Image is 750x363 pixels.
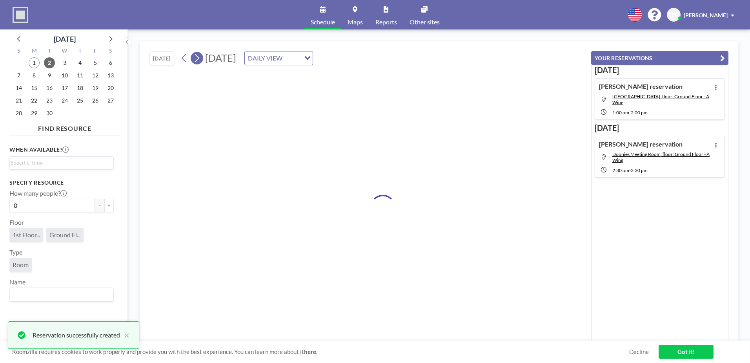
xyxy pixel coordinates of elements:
input: Search for option [11,290,109,300]
div: F [87,46,103,57]
span: Doonies Meeting Room, floor: Ground Floor - A Wing [612,151,710,163]
span: Maps [348,19,363,25]
label: How many people? [9,189,67,197]
span: Friday, September 26, 2025 [90,95,101,106]
span: [PERSON_NAME] [684,12,728,18]
button: YOUR RESERVATIONS [591,51,728,65]
span: Room [13,261,29,269]
h3: [DATE] [595,65,725,75]
span: Thursday, September 18, 2025 [75,82,86,93]
span: Wednesday, September 24, 2025 [59,95,70,106]
h3: [DATE] [595,123,725,133]
span: Tuesday, September 16, 2025 [44,82,55,93]
span: Tuesday, September 9, 2025 [44,70,55,81]
span: Monday, September 8, 2025 [29,70,40,81]
span: Monday, September 29, 2025 [29,108,40,119]
div: T [42,46,57,57]
span: Wednesday, September 3, 2025 [59,57,70,68]
span: Saturday, September 6, 2025 [105,57,116,68]
div: Search for option [245,51,313,65]
span: Tuesday, September 30, 2025 [44,108,55,119]
span: DAILY VIEW [246,53,284,63]
div: M [27,46,42,57]
span: Saturday, September 13, 2025 [105,70,116,81]
input: Search for option [11,158,109,167]
img: organization-logo [13,7,28,23]
span: Friday, September 19, 2025 [90,82,101,93]
button: - [95,199,104,212]
h4: FIND RESOURCE [9,121,120,132]
div: S [103,46,118,57]
span: Sunday, September 7, 2025 [13,70,24,81]
div: [DATE] [54,33,76,44]
span: Tuesday, September 2, 2025 [44,57,55,68]
span: [DATE] [205,52,236,64]
div: Search for option [10,288,113,301]
span: Tuesday, September 23, 2025 [44,95,55,106]
span: Loirston Meeting Room, floor: Ground Floor - A Wing [612,93,709,105]
a: here. [304,348,317,355]
span: - [629,167,631,173]
h4: [PERSON_NAME] reservation [599,140,683,148]
span: SI [672,11,676,18]
button: close [120,330,129,340]
span: Monday, September 22, 2025 [29,95,40,106]
span: Friday, September 12, 2025 [90,70,101,81]
span: Reports [375,19,397,25]
label: Floor [9,218,24,226]
span: Saturday, September 20, 2025 [105,82,116,93]
span: Wednesday, September 17, 2025 [59,82,70,93]
a: Got it! [659,345,714,359]
div: T [72,46,87,57]
span: Sunday, September 28, 2025 [13,108,24,119]
input: Search for option [285,53,300,63]
span: Other sites [410,19,440,25]
span: 1:00 PM [612,110,629,115]
span: 3:30 PM [631,167,648,173]
div: Search for option [10,157,113,169]
span: Sunday, September 21, 2025 [13,95,24,106]
span: Friday, September 5, 2025 [90,57,101,68]
a: Decline [629,348,649,356]
span: Monday, September 1, 2025 [29,57,40,68]
span: 2:00 PM [631,110,648,115]
label: Name [9,278,25,286]
span: Roomzilla requires cookies to work properly and provide you with the best experience. You can lea... [12,348,629,356]
span: 1st Floor... [13,231,40,239]
span: Saturday, September 27, 2025 [105,95,116,106]
span: 2:30 PM [612,167,629,173]
span: Thursday, September 4, 2025 [75,57,86,68]
span: Schedule [311,19,335,25]
span: Sunday, September 14, 2025 [13,82,24,93]
h4: [PERSON_NAME] reservation [599,82,683,90]
span: Thursday, September 11, 2025 [75,70,86,81]
button: + [104,199,114,212]
span: - [629,110,631,115]
label: Type [9,248,22,256]
span: Ground Fl... [49,231,80,239]
div: W [57,46,73,57]
button: [DATE] [149,51,174,65]
h3: Specify resource [9,179,114,186]
span: Thursday, September 25, 2025 [75,95,86,106]
div: S [11,46,27,57]
div: Reservation successfully created [33,330,120,340]
span: Monday, September 15, 2025 [29,82,40,93]
span: Wednesday, September 10, 2025 [59,70,70,81]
